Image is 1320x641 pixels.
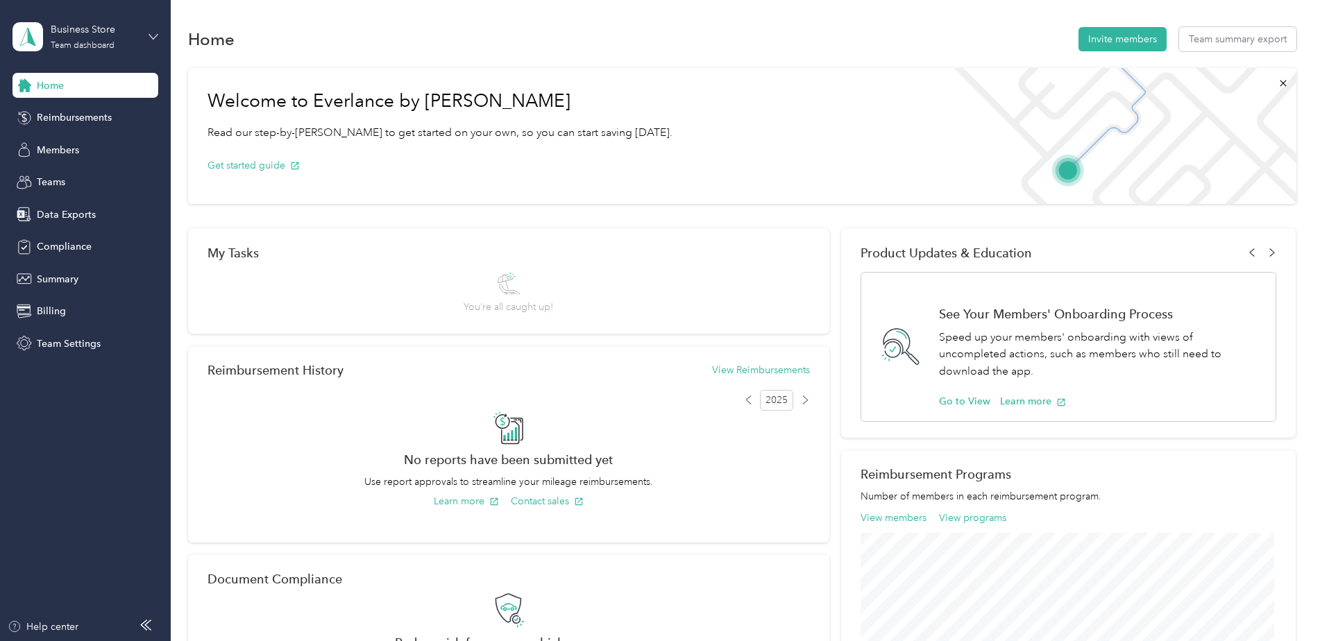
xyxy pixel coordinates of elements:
[188,32,235,46] h1: Home
[208,90,672,112] h1: Welcome to Everlance by [PERSON_NAME]
[940,68,1296,204] img: Welcome to everlance
[37,304,66,318] span: Billing
[939,307,1261,321] h1: See Your Members' Onboarding Process
[37,175,65,189] span: Teams
[208,363,344,377] h2: Reimbursement History
[760,390,793,411] span: 2025
[37,272,78,287] span: Summary
[511,494,584,508] button: Contact sales
[939,394,990,409] button: Go to View
[8,619,78,634] button: Help center
[1000,394,1066,409] button: Learn more
[1078,27,1167,51] button: Invite members
[208,246,810,260] div: My Tasks
[208,124,672,142] p: Read our step-by-[PERSON_NAME] to get started on your own, so you can start saving [DATE].
[37,207,96,222] span: Data Exports
[37,78,64,93] span: Home
[861,511,926,525] button: View members
[861,467,1276,481] h2: Reimbursement Programs
[434,494,499,508] button: Learn more
[37,239,92,254] span: Compliance
[37,143,79,157] span: Members
[208,452,810,467] h2: No reports have been submitted yet
[208,572,342,586] h2: Document Compliance
[208,475,810,489] p: Use report approvals to streamline your mileage reimbursements.
[861,489,1276,504] p: Number of members in each reimbursement program.
[51,22,137,37] div: Business Store
[1242,563,1320,641] iframe: Everlance-gr Chat Button Frame
[208,158,300,173] button: Get started guide
[939,511,1006,525] button: View programs
[712,363,810,377] button: View Reimbursements
[861,246,1032,260] span: Product Updates & Education
[939,329,1261,380] p: Speed up your members' onboarding with views of uncompleted actions, such as members who still ne...
[464,300,553,314] span: You’re all caught up!
[51,42,115,50] div: Team dashboard
[37,110,112,125] span: Reimbursements
[37,336,101,351] span: Team Settings
[1179,27,1296,51] button: Team summary export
